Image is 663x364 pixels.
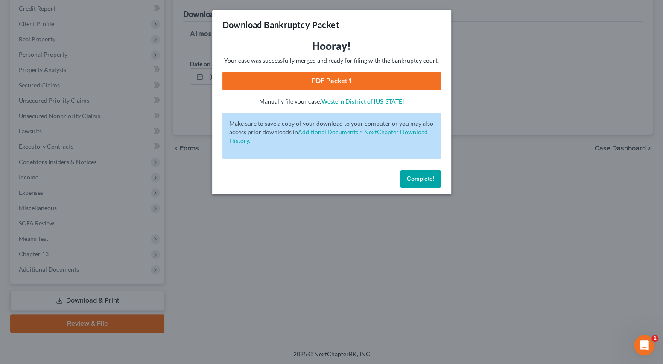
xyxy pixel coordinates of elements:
a: Additional Documents > NextChapter Download History. [229,128,428,144]
h3: Download Bankruptcy Packet [222,19,339,31]
a: PDF Packet 1 [222,72,441,90]
p: Manually file your case: [222,97,441,106]
h3: Hooray! [222,39,441,53]
p: Make sure to save a copy of your download to your computer or you may also access prior downloads in [229,119,434,145]
p: Your case was successfully merged and ready for filing with the bankruptcy court. [222,56,441,65]
span: Complete! [407,175,434,182]
a: Western District of [US_STATE] [321,98,404,105]
span: 1 [651,335,658,342]
button: Complete! [400,170,441,188]
iframe: Intercom live chat [634,335,654,355]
